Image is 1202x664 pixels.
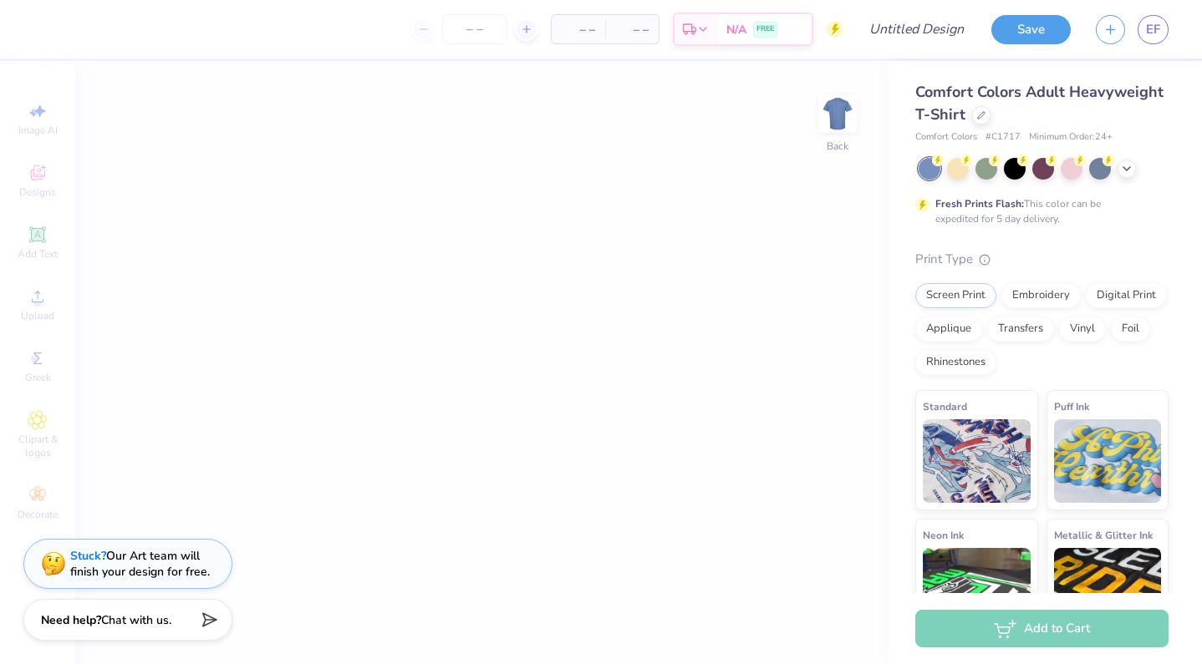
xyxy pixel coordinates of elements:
img: Back [821,97,854,130]
span: N/A [726,21,746,38]
div: Back [827,139,848,154]
span: Metallic & Glitter Ink [1054,526,1153,544]
div: This color can be expedited for 5 day delivery. [935,196,1141,226]
div: Embroidery [1001,283,1081,308]
img: Neon Ink [923,548,1031,631]
strong: Need help? [41,612,101,628]
strong: Stuck? [70,548,106,564]
span: EF [1146,20,1160,39]
input: Untitled Design [856,13,979,46]
div: Applique [915,317,982,342]
div: Foil [1111,317,1150,342]
img: Puff Ink [1054,419,1162,503]
span: Comfort Colors Adult Heavyweight T-Shirt [915,82,1164,124]
img: Metallic & Glitter Ink [1054,548,1162,631]
div: Our Art team will finish your design for free. [70,548,210,580]
span: Comfort Colors [915,130,977,144]
div: Screen Print [915,283,996,308]
span: Standard [923,398,967,415]
span: Puff Ink [1054,398,1089,415]
div: Print Type [915,250,1169,269]
span: – – [562,21,595,38]
span: # C1717 [986,130,1021,144]
button: Save [991,15,1071,44]
span: – – [615,21,649,38]
span: Minimum Order: 24 + [1029,130,1113,144]
a: EF [1138,15,1169,44]
div: Digital Print [1086,283,1167,308]
img: Standard [923,419,1031,503]
span: FREE [756,23,774,35]
div: Vinyl [1059,317,1106,342]
span: Neon Ink [923,526,964,544]
div: Rhinestones [915,350,996,375]
div: Transfers [987,317,1054,342]
span: Chat with us. [101,612,171,628]
input: – – [442,14,507,44]
strong: Fresh Prints Flash: [935,197,1024,210]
